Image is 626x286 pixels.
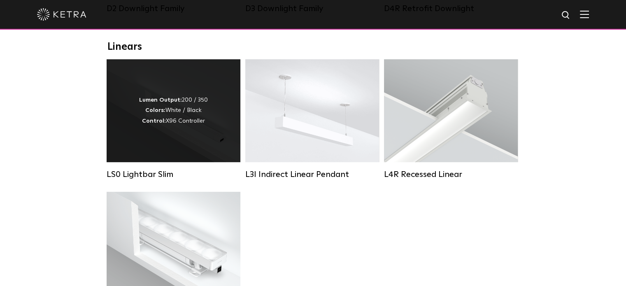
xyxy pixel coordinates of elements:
[245,170,379,179] div: L3I Indirect Linear Pendant
[384,170,518,179] div: L4R Recessed Linear
[139,95,208,126] div: 200 / 350 White / Black X96 Controller
[145,107,165,113] strong: Colors:
[37,8,86,21] img: ketra-logo-2019-white
[107,170,240,179] div: LS0 Lightbar Slim
[384,59,518,179] a: L4R Recessed Linear Lumen Output:400 / 600 / 800 / 1000Colors:White / BlackControl:Lutron Clear C...
[142,118,166,124] strong: Control:
[245,59,379,179] a: L3I Indirect Linear Pendant Lumen Output:400 / 600 / 800 / 1000Housing Colors:White / BlackContro...
[580,10,589,18] img: Hamburger%20Nav.svg
[139,97,182,103] strong: Lumen Output:
[561,10,571,21] img: search icon
[107,59,240,179] a: LS0 Lightbar Slim Lumen Output:200 / 350Colors:White / BlackControl:X96 Controller
[107,41,519,53] div: Linears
